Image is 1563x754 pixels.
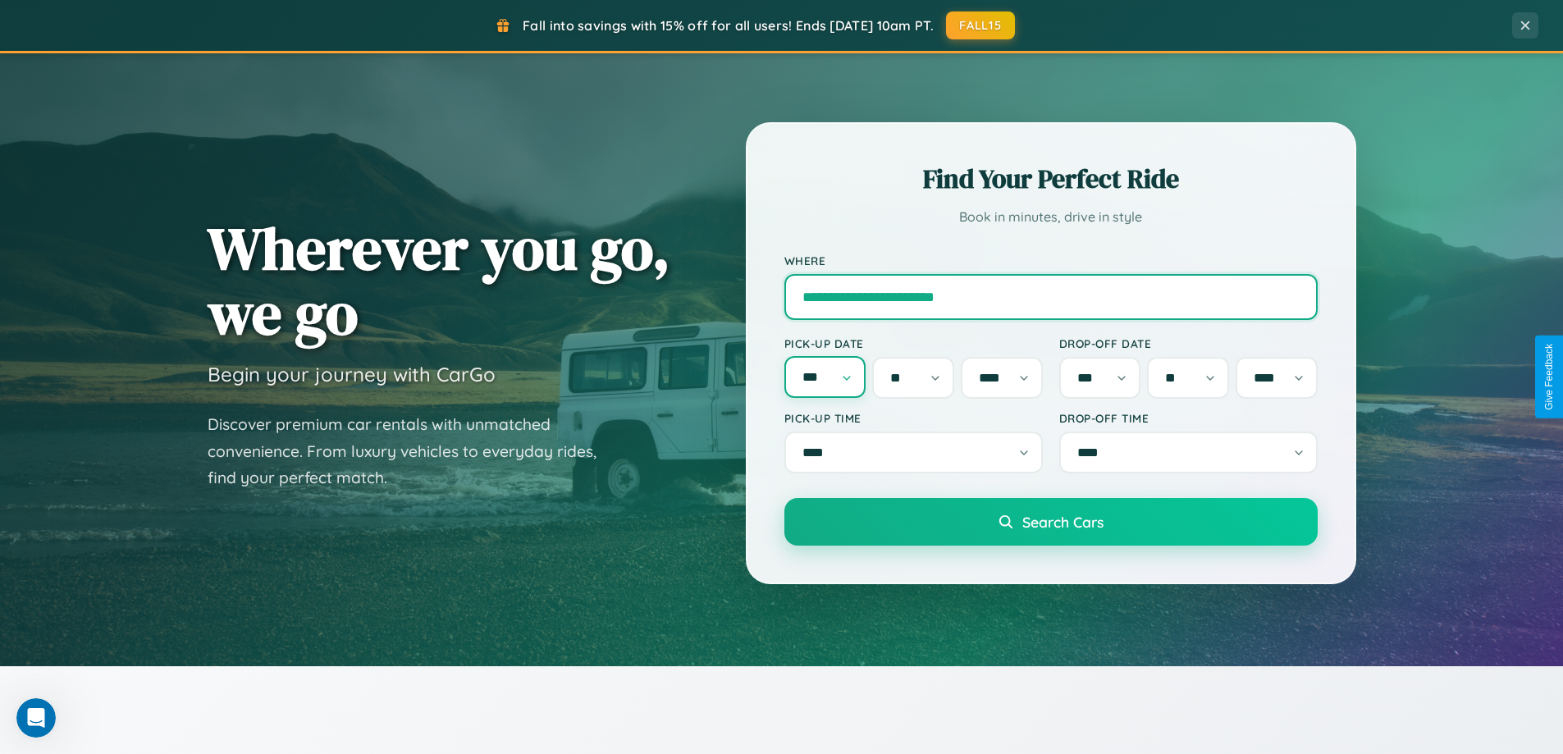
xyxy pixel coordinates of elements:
[946,11,1015,39] button: FALL15
[1543,344,1555,410] div: Give Feedback
[784,254,1318,267] label: Where
[523,17,934,34] span: Fall into savings with 15% off for all users! Ends [DATE] 10am PT.
[784,336,1043,350] label: Pick-up Date
[208,362,496,386] h3: Begin your journey with CarGo
[208,411,618,491] p: Discover premium car rentals with unmatched convenience. From luxury vehicles to everyday rides, ...
[16,698,56,738] iframe: Intercom live chat
[1022,513,1104,531] span: Search Cars
[784,411,1043,425] label: Pick-up Time
[784,205,1318,229] p: Book in minutes, drive in style
[1059,411,1318,425] label: Drop-off Time
[1059,336,1318,350] label: Drop-off Date
[784,498,1318,546] button: Search Cars
[208,216,670,345] h1: Wherever you go, we go
[784,161,1318,197] h2: Find Your Perfect Ride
